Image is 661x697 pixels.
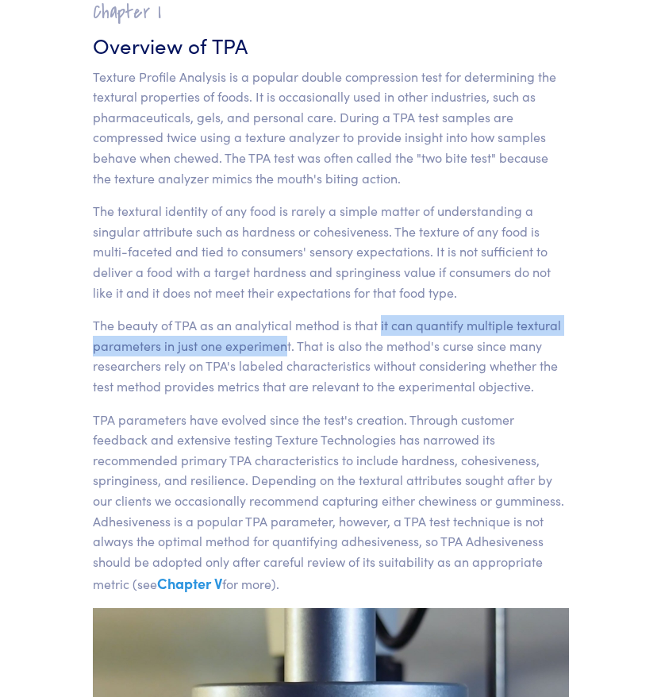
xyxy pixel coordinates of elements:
[93,315,569,396] p: The beauty of TPA as an analytical method is that it can quantify multiple textural parameters in...
[157,573,222,593] a: Chapter V
[93,410,569,595] p: TPA parameters have evolved since the test's creation. Through customer feedback and extensive te...
[93,31,569,60] h3: Overview of TPA
[93,67,569,189] p: Texture Profile Analysis is a popular double compression test for determining the textural proper...
[93,201,569,302] p: The textural identity of any food is rarely a simple matter of understanding a singular attribute...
